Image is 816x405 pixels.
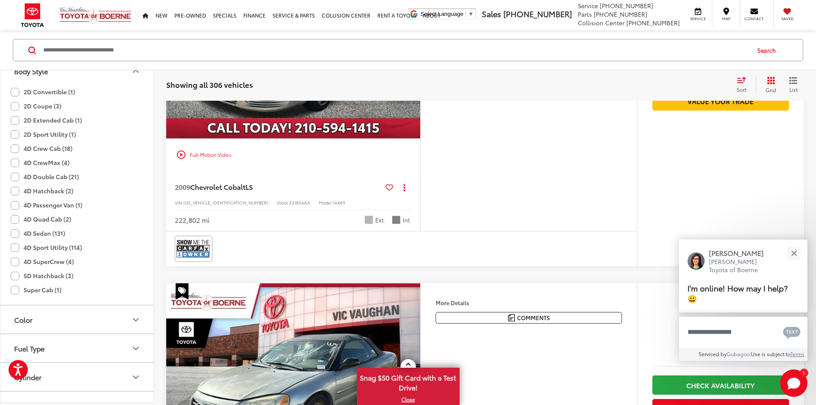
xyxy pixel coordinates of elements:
label: 2D Convertible (1) [11,85,75,99]
button: Chat with SMS [780,322,803,342]
div: Fuel Type [14,344,45,352]
span: [PHONE_NUMBER] [626,18,680,27]
button: Grid View [756,76,783,93]
div: Body Style [14,67,48,75]
span: Select Language [421,11,463,17]
span: Service [578,1,598,10]
span: Gray [392,216,401,224]
img: Comments [508,314,515,321]
button: Fuel TypeFuel Type [0,334,155,362]
a: Check Availability [652,375,789,395]
span: [PHONE_NUMBER] [503,8,572,19]
p: [PERSON_NAME] [709,248,772,258]
span: Showing all 306 vehicles [166,79,253,90]
span: Silver Ice Metallic [365,216,373,224]
label: 5D Hatchback (3) [11,269,73,283]
span: Snag $50 Gift Card with a Test Drive! [358,369,459,395]
span: Collision Center [578,18,625,27]
span: I'm online! How may I help? 😀 [687,282,788,304]
div: Cylinder [14,373,42,381]
a: 2009Chevrolet CobaltLS [175,182,382,192]
button: Search [749,39,788,61]
span: Use is subject to [751,350,790,357]
label: 4D CrewMax (4) [11,156,69,170]
span: dropdown dots [404,184,405,191]
button: List View [783,76,804,93]
h4: More Details [436,300,622,306]
button: Close [785,244,803,262]
span: Grid [765,86,776,93]
label: 4D Sedan (131) [11,226,65,240]
span: LS [245,182,253,192]
button: CylinderCylinder [0,363,155,391]
div: Close[PERSON_NAME][PERSON_NAME] Toyota of BoerneI'm online! How may I help? 😀Type your messageCha... [679,240,807,361]
span: Map [717,16,735,21]
label: 4D Quad Cab (2) [11,212,71,226]
span: $2,200 [652,317,789,338]
span: [PHONE_NUMBER] [600,1,653,10]
span: Comments [517,314,550,322]
span: Service [688,16,708,21]
span: List [789,86,798,93]
label: 4D Crew Cab (18) [11,141,72,156]
span: [DATE] Price: [652,342,789,351]
label: 4D SuperCrew (4) [11,255,74,269]
span: Model: [319,199,333,206]
span: Sort [737,86,746,93]
label: 2D Extended Cab (1) [11,113,82,127]
a: Terms [790,350,804,357]
span: 1 [803,371,805,375]
div: 222,802 mi [175,215,209,225]
span: ▼ [468,11,474,17]
div: Body Style [131,66,141,76]
span: Saved [778,16,797,21]
label: 2D Sport Utility (1) [11,127,76,141]
button: ColorColor [0,306,155,333]
span: Serviced by [699,350,726,357]
a: Gubagoo. [726,350,751,357]
button: Body StyleBody Style [0,57,155,85]
span: [US_VEHICLE_IDENTIFICATION_NUMBER] [183,199,268,206]
div: Color [14,315,33,324]
a: Select Language​ [421,11,474,17]
span: Int. [403,216,412,224]
span: ​ [466,11,466,17]
img: Vic Vaughan Toyota of Boerne [59,6,132,24]
label: 4D Sport Utility (114) [11,240,82,255]
div: Fuel Type [131,343,141,354]
label: 4D Double Cab (21) [11,170,79,184]
input: Search by Make, Model, or Keyword [42,40,749,60]
img: CarFax One Owner [176,237,211,260]
span: [PHONE_NUMBER] [594,10,647,18]
p: [PERSON_NAME] Toyota of Boerne [709,258,772,274]
svg: Text [783,326,801,339]
span: VIN: [175,199,183,206]
span: Ext. [375,216,386,224]
span: Sales [482,8,501,19]
span: 2009 [175,182,190,192]
label: 2D Coupe (3) [11,99,61,113]
span: Chevrolet Cobalt [190,182,245,192]
label: 4D Hatchback (2) [11,184,73,198]
button: Actions [397,180,412,195]
div: Color [131,315,141,325]
svg: Start Chat [780,369,807,397]
span: Contact [744,16,764,21]
span: Parts [578,10,592,18]
label: Super Cab (1) [11,283,61,297]
button: Comments [436,312,622,324]
span: Special [176,283,188,300]
a: Value Your Trade [652,91,789,111]
label: 4D Passenger Van (1) [11,198,82,212]
span: 1AK69 [333,199,345,206]
textarea: Type your message [679,317,807,348]
span: 53185AAA [289,199,310,206]
button: Toggle Chat Window [780,369,807,397]
button: Select sort value [732,76,756,93]
span: Stock: [277,199,289,206]
div: Cylinder [131,372,141,382]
